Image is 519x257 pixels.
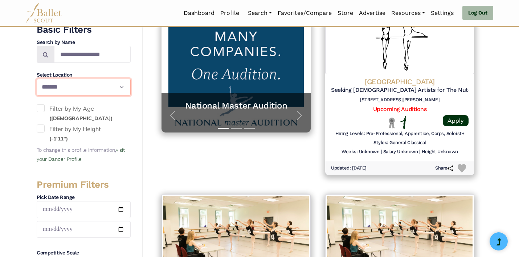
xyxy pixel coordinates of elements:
[181,5,217,21] a: Dashboard
[244,124,255,132] button: Slide 3
[373,106,426,113] a: Upcoming Auditions
[37,24,131,36] h3: Basic Filters
[325,1,474,74] img: Logo
[335,5,356,21] a: Store
[356,5,388,21] a: Advertise
[275,5,335,21] a: Favorites/Compare
[37,179,131,191] h3: Premium Filters
[331,86,469,94] h5: Seeking [DEMOGRAPHIC_DATA] Artists for The Nutcracker (2024)
[37,104,131,123] label: Filter by My Age
[388,5,428,21] a: Resources
[335,131,464,137] h6: Hiring Levels: Pre-Professional, Apprentice, Corps, Soloist+
[217,5,242,21] a: Profile
[435,165,453,171] h6: Share
[49,115,113,122] small: ([DEMOGRAPHIC_DATA])
[462,6,493,20] a: Log Out
[400,116,406,129] img: Flat
[342,149,379,155] h6: Weeks: Unknown
[373,140,426,146] h6: Styles: General Classical
[49,135,68,142] small: (-1'11")
[231,124,242,132] button: Slide 2
[458,164,466,172] img: Heart
[37,72,131,79] h4: Select Location
[37,194,131,201] h4: Pick Date Range
[37,249,131,257] h4: Competitive Scale
[331,97,469,103] h6: [STREET_ADDRESS][PERSON_NAME]
[419,149,420,155] h6: |
[387,117,396,128] img: Local
[331,77,469,86] h4: [GEOGRAPHIC_DATA]
[245,5,275,21] a: Search
[443,115,469,126] a: Apply
[37,125,131,143] label: Filter by My Height
[54,46,131,63] input: Search by names...
[169,100,303,111] a: National Master Audition
[37,39,131,46] h4: Search by Name
[37,147,125,162] small: To change this profile information,
[218,124,229,132] button: Slide 1
[383,149,418,155] h6: Salary Unknown
[381,149,382,155] h6: |
[422,149,458,155] h6: Height Unknown
[428,5,457,21] a: Settings
[331,165,367,171] h6: Updated: [DATE]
